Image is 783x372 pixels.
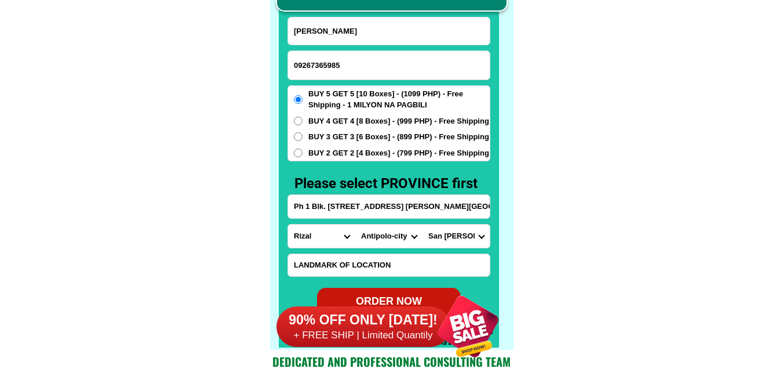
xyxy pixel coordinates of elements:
span: BUY 4 GET 4 [8 Boxes] - (999 PHP) - Free Shipping [308,115,489,127]
h5: *Lahat ng mag-o-order, tandaan na punan ang lahat ng impormasyon gaya ng itinuro at i-click ang "... [273,327,499,348]
input: BUY 3 GET 3 [6 Boxes] - (899 PHP) - Free Shipping [294,132,303,141]
select: Select province [288,225,355,248]
select: Select commune [423,225,490,248]
input: Input LANDMARKOFLOCATION [288,254,490,276]
h3: Please select PROVINCE first [294,173,489,194]
h2: Dedicated and professional consulting team [270,353,513,370]
input: Input address [288,195,490,218]
select: Select district [355,225,423,248]
span: BUY 2 GET 2 [4 Boxes] - (799 PHP) - Free Shipping [308,147,489,159]
input: BUY 4 GET 4 [8 Boxes] - (999 PHP) - Free Shipping [294,117,303,125]
input: BUY 5 GET 5 [10 Boxes] - (1099 PHP) - Free Shipping - 1 MILYON NA PAGBILI [294,95,303,104]
h6: + FREE SHIP | Limited Quantily [276,329,450,342]
span: BUY 5 GET 5 [10 Boxes] - (1099 PHP) - Free Shipping - 1 MILYON NA PAGBILI [308,88,490,111]
input: BUY 2 GET 2 [4 Boxes] - (799 PHP) - Free Shipping [294,149,303,157]
h6: 90% OFF ONLY [DATE]! [276,312,450,329]
input: Input full_name [288,17,490,45]
span: BUY 3 GET 3 [6 Boxes] - (899 PHP) - Free Shipping [308,131,489,143]
input: Input phone_number [288,51,490,80]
